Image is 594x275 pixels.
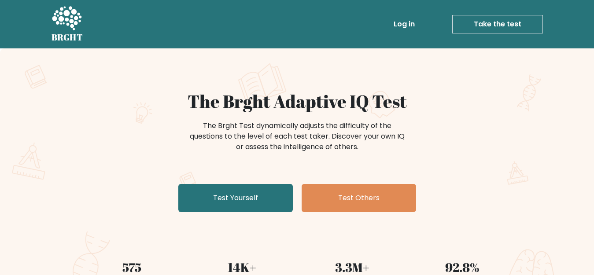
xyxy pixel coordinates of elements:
[52,4,83,45] a: BRGHT
[178,184,293,212] a: Test Yourself
[187,121,407,152] div: The Brght Test dynamically adjusts the difficulty of the questions to the level of each test take...
[302,184,416,212] a: Test Others
[52,32,83,43] h5: BRGHT
[452,15,543,33] a: Take the test
[82,91,512,112] h1: The Brght Adaptive IQ Test
[390,15,418,33] a: Log in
